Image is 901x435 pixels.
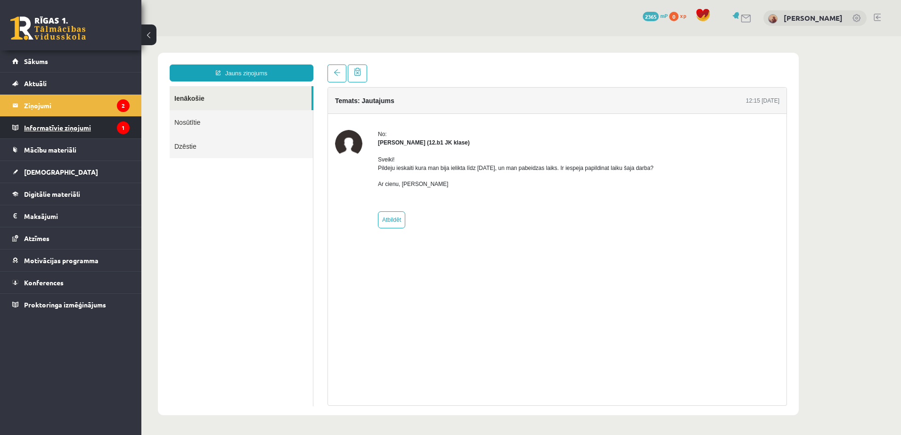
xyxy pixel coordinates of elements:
[117,99,130,112] i: 2
[24,95,130,116] legend: Ziņojumi
[669,12,679,21] span: 0
[12,183,130,205] a: Digitālie materiāli
[660,12,668,19] span: mP
[12,294,130,315] a: Proktoringa izmēģinājums
[643,12,659,21] span: 2365
[28,98,172,122] a: Dzēstie
[237,175,264,192] a: Atbildēt
[768,14,778,24] img: Evija Grasberga
[24,190,80,198] span: Digitālie materiāli
[28,28,172,45] a: Jauns ziņojums
[12,50,130,72] a: Sākums
[10,16,86,40] a: Rīgas 1. Tālmācības vidusskola
[237,103,328,110] strong: [PERSON_NAME] (12.b1 JK klase)
[237,144,512,152] p: Ar cienu, [PERSON_NAME]
[12,272,130,293] a: Konferences
[12,72,130,94] a: Aktuāli
[12,227,130,249] a: Atzīmes
[12,139,130,161] a: Mācību materiāli
[24,300,106,309] span: Proktoringa izmēģinājums
[24,278,64,287] span: Konferences
[24,168,98,176] span: [DEMOGRAPHIC_DATA]
[24,234,49,242] span: Atzīmes
[237,94,512,102] div: No:
[12,205,130,227] a: Maksājumi
[194,61,253,68] h4: Temats: Jautajums
[24,205,130,227] legend: Maksājumi
[12,161,130,183] a: [DEMOGRAPHIC_DATA]
[117,121,130,134] i: 1
[24,57,48,65] span: Sākums
[669,12,691,19] a: 0 xp
[194,94,221,121] img: Jelizaveta Daņevska
[12,95,130,116] a: Ziņojumi2
[24,117,130,138] legend: Informatīvie ziņojumi
[784,13,843,23] a: [PERSON_NAME]
[28,74,172,98] a: Nosūtītie
[24,79,47,88] span: Aktuāli
[605,60,638,69] div: 12:15 [DATE]
[24,145,76,154] span: Mācību materiāli
[237,119,512,136] p: Sveiki! Pildeju ieskaiti kura man bija ielikta līdz [DATE], un man pabeidzas laiks. Ir iespeja pa...
[24,256,98,265] span: Motivācijas programma
[28,50,170,74] a: Ienākošie
[12,250,130,271] a: Motivācijas programma
[680,12,686,19] span: xp
[643,12,668,19] a: 2365 mP
[12,117,130,138] a: Informatīvie ziņojumi1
